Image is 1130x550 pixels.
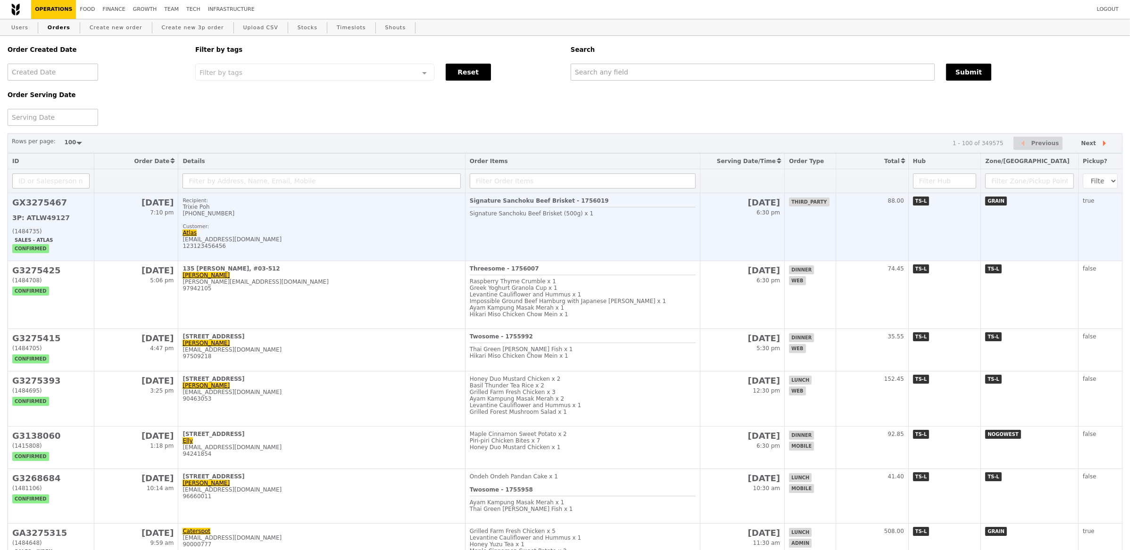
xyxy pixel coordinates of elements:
span: GRAIN [985,527,1007,536]
span: Thai Green [PERSON_NAME] Fish x 1 [470,346,573,353]
div: Trixie Poh [183,204,461,210]
span: 508.00 [884,528,904,534]
span: true [1083,197,1095,204]
div: 94241854 [183,451,461,457]
a: Create new order [86,19,146,36]
div: Honey Duo Mustard Chicken x 2 [470,376,696,382]
span: dinner [789,333,814,342]
span: lunch [789,473,812,482]
span: confirmed [12,397,49,406]
span: 1:18 pm [150,443,174,449]
span: TS-L [985,472,1002,481]
span: NOGOWEST [985,430,1021,439]
div: [STREET_ADDRESS] [183,431,461,437]
span: GRAIN [985,197,1007,205]
span: lunch [789,528,812,537]
span: 5:30 pm [756,345,780,352]
div: 135 [PERSON_NAME], #03-512 [183,265,461,272]
div: [EMAIL_ADDRESS][DOMAIN_NAME] [183,486,461,493]
a: Atlas [183,230,197,236]
a: [PERSON_NAME] [183,340,230,346]
span: Next [1081,138,1096,149]
h2: [DATE] [99,376,174,386]
h2: G3275425 [12,265,90,275]
a: Create new 3p order [158,19,228,36]
span: Hub [913,158,926,164]
span: 6:30 pm [756,443,780,449]
div: Grilled Farm Fresh Chicken x 3 [470,389,696,395]
div: 97509218 [183,353,461,360]
span: third_party [789,197,829,206]
span: confirmed [12,354,49,363]
h2: [DATE] [705,333,780,343]
div: 90463053 [183,395,461,402]
span: Details [183,158,205,164]
div: Piri-piri Chicken Bites x 7 [470,437,696,444]
label: Rows per page: [12,137,56,146]
a: [PERSON_NAME] [183,272,230,279]
h2: G3138060 [12,431,90,441]
span: 152.45 [884,376,904,382]
input: Filter Order Items [470,173,696,189]
b: Twosome - 1755992 [470,333,533,340]
div: Ayam Kampung Masak Merah x 2 [470,395,696,402]
span: 88.00 [888,197,904,204]
div: Ondeh Ondeh Pandan Cake x 1 [470,473,696,480]
div: 90000777 [183,541,461,548]
span: Order Type [789,158,824,164]
span: 3:25 pm [150,387,174,394]
span: web [789,276,806,285]
a: Upload CSV [240,19,282,36]
span: dinner [789,431,814,440]
span: 11:30 am [753,540,780,546]
div: Grilled Farm Fresh Chicken x 5 [470,528,696,534]
button: Next [1073,137,1118,150]
h2: [DATE] [705,473,780,483]
span: 7:10 pm [150,209,174,216]
span: lunch [789,376,812,385]
span: confirmed [12,494,49,503]
a: Timeslots [333,19,369,36]
h5: Search [571,46,1122,53]
div: Levantine Cauliflower and Hummus x 1 [470,534,696,541]
h2: [DATE] [99,197,174,207]
div: (1484648) [12,540,90,546]
div: Customer: [183,223,461,230]
span: 10:14 am [147,485,174,492]
span: Impossible Ground Beef Hamburg with Japanese [PERSON_NAME] x 1 [470,298,666,304]
span: TS-L [913,472,930,481]
h2: GA3275315 [12,528,90,538]
span: 41.40 [888,473,904,480]
div: (1415808) [12,443,90,449]
div: Honey Duo Mustard Chicken x 1 [470,444,696,451]
span: 74.45 [888,265,904,272]
input: Created Date [8,64,98,81]
div: [EMAIL_ADDRESS][DOMAIN_NAME] [183,389,461,395]
div: [EMAIL_ADDRESS][DOMAIN_NAME] [183,534,461,541]
span: confirmed [12,287,49,296]
h2: G3275415 [12,333,90,343]
div: 1 - 100 of 349575 [953,140,1004,147]
span: TS-L [985,264,1002,273]
span: 4:47 pm [150,345,174,352]
span: false [1083,333,1097,340]
span: Hikari Miso Chicken Chow Mein x 1 [470,353,568,359]
span: Previous [1031,138,1059,149]
span: 9:59 am [150,540,174,546]
h5: Order Serving Date [8,91,184,99]
h2: [DATE] [705,376,780,386]
div: [EMAIL_ADDRESS][DOMAIN_NAME] [183,236,461,243]
h2: [DATE] [99,431,174,441]
span: Sales - Atlas [12,236,56,245]
span: 12:30 pm [753,387,780,394]
div: Recipient: [183,197,461,204]
span: Thai Green [PERSON_NAME] Fish x 1 [470,506,573,512]
a: Elly [183,437,192,444]
div: (1484705) [12,345,90,352]
span: 5:06 pm [150,277,174,284]
input: Filter Zone/Pickup Point [985,173,1074,189]
h2: [DATE] [99,265,174,275]
span: mobile [789,484,814,493]
b: Signature Sanchoku Beef Brisket - 1756019 [470,197,609,204]
span: true [1083,528,1095,534]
